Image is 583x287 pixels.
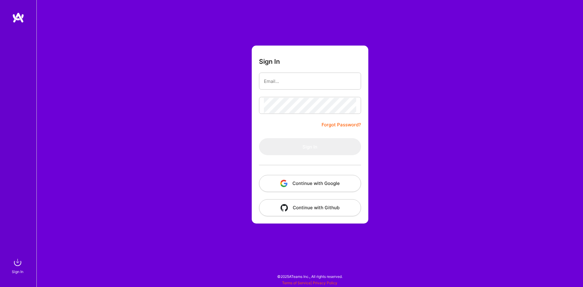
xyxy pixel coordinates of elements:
[12,256,24,268] img: sign in
[264,73,356,89] input: Email...
[12,12,24,23] img: logo
[259,175,361,192] button: Continue with Google
[36,269,583,284] div: © 2025 ATeams Inc., All rights reserved.
[281,204,288,211] img: icon
[280,180,288,187] img: icon
[259,138,361,155] button: Sign In
[12,268,23,275] div: Sign In
[282,281,337,285] span: |
[259,58,280,65] h3: Sign In
[13,256,24,275] a: sign inSign In
[322,121,361,128] a: Forgot Password?
[313,281,337,285] a: Privacy Policy
[259,199,361,216] button: Continue with Github
[282,281,311,285] a: Terms of Service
